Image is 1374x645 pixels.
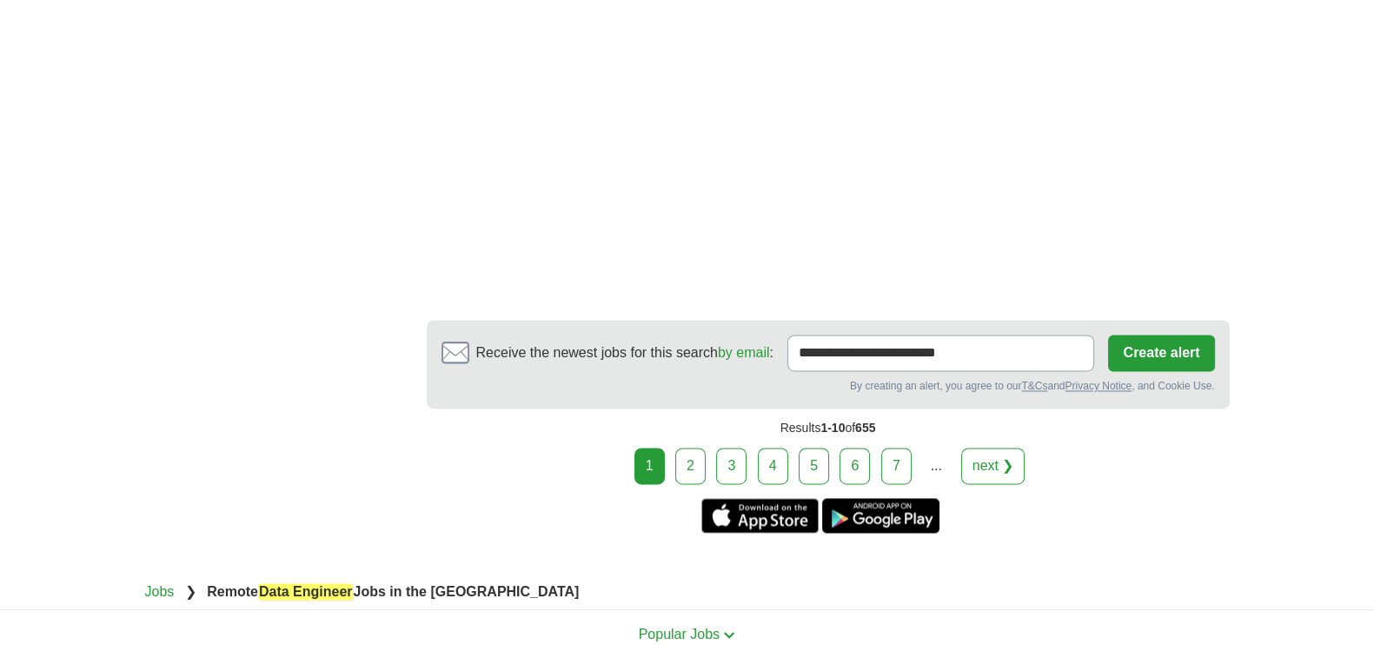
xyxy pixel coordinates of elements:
a: next ❯ [961,448,1026,484]
a: 2 [675,448,706,484]
span: Popular Jobs [639,627,720,642]
div: 1 [634,448,665,484]
div: Results of [427,409,1230,448]
span: ❯ [185,584,196,599]
button: Create alert [1108,335,1214,371]
a: by email [718,345,770,360]
div: By creating an alert, you agree to our and , and Cookie Use. [441,378,1215,394]
span: 1-10 [820,421,845,435]
span: Receive the newest jobs for this search : [476,342,773,363]
a: Get the iPhone app [701,498,819,533]
div: ... [919,449,953,483]
strong: Remote Jobs in the [GEOGRAPHIC_DATA] [207,583,579,600]
a: Jobs [145,584,175,599]
img: toggle icon [723,631,735,639]
a: 6 [840,448,870,484]
a: 4 [758,448,788,484]
a: T&Cs [1021,380,1047,392]
a: 7 [881,448,912,484]
a: 5 [799,448,829,484]
a: Privacy Notice [1065,380,1132,392]
em: Data Engineer [258,583,354,600]
span: 655 [855,421,875,435]
a: Get the Android app [822,498,939,533]
a: 3 [716,448,747,484]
